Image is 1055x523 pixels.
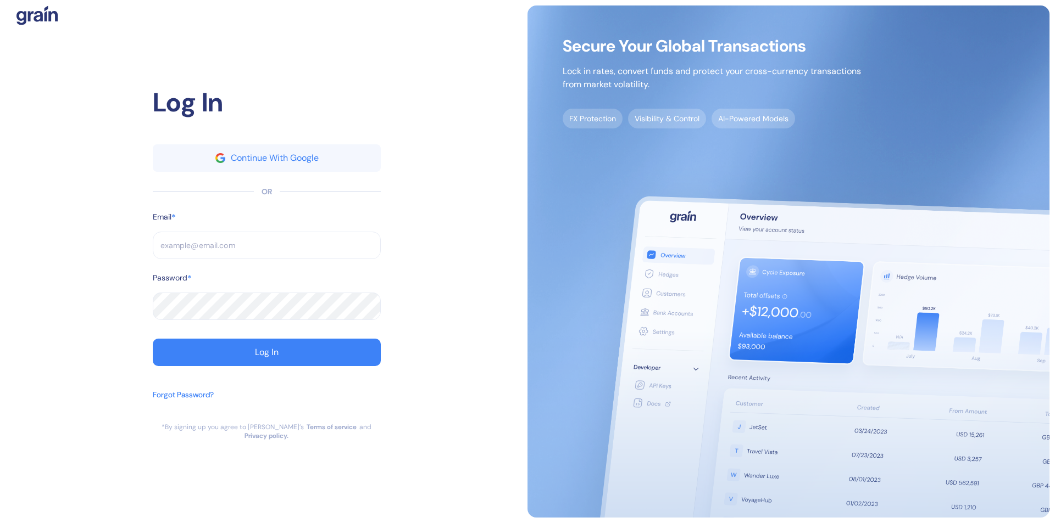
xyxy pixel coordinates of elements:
[563,65,861,91] p: Lock in rates, convert funds and protect your cross-currency transactions from market volatility.
[563,109,623,128] span: FX Protection
[359,423,371,431] div: and
[215,153,225,163] img: google
[255,348,279,357] div: Log In
[563,41,861,52] span: Secure Your Global Transactions
[153,83,381,122] div: Log In
[153,384,214,423] button: Forgot Password?
[153,339,381,366] button: Log In
[262,186,272,198] div: OR
[153,211,171,223] label: Email
[162,423,304,431] div: *By signing up you agree to [PERSON_NAME]’s
[628,109,706,128] span: Visibility & Control
[245,431,288,440] a: Privacy policy.
[153,232,381,259] input: example@email.com
[153,272,187,284] label: Password
[231,154,319,162] div: Continue With Google
[153,144,381,172] button: googleContinue With Google
[712,109,795,128] span: AI-Powered Models
[153,389,214,401] div: Forgot Password?
[16,5,58,25] img: logo
[527,5,1050,518] img: signup-main-image
[307,423,357,431] a: Terms of service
